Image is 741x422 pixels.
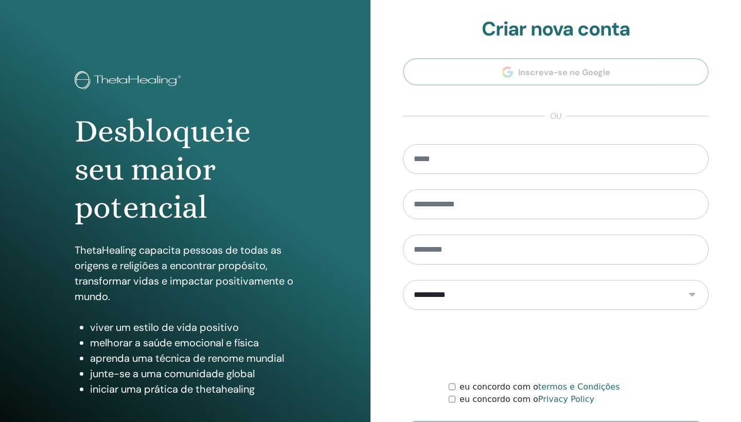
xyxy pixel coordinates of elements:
a: termos e Condições [538,382,620,392]
li: melhorar a saúde emocional e física [90,335,296,350]
li: iniciar uma prática de thetahealing [90,381,296,397]
li: viver um estilo de vida positivo [90,320,296,335]
p: ThetaHealing capacita pessoas de todas as origens e religiões a encontrar propósito, transformar ... [75,242,296,304]
label: eu concordo com o [460,381,620,393]
li: aprenda uma técnica de renome mundial [90,350,296,366]
a: Privacy Policy [538,394,594,404]
iframe: reCAPTCHA [478,325,634,365]
label: eu concordo com o [460,393,594,406]
h2: Criar nova conta [403,17,709,41]
h1: Desbloqueie seu maior potencial [75,112,296,227]
li: junte-se a uma comunidade global [90,366,296,381]
span: ou [545,110,567,122]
